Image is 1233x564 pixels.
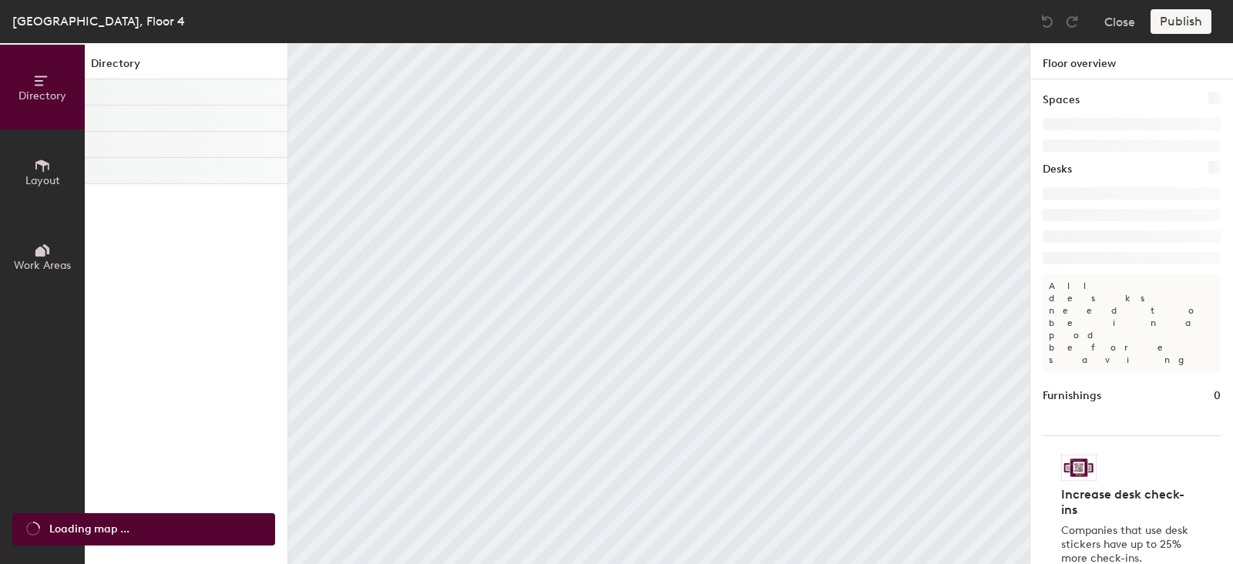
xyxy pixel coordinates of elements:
img: Sticker logo [1061,455,1097,481]
h1: Furnishings [1043,388,1101,405]
span: Loading map ... [49,521,129,538]
h1: Directory [85,55,287,79]
p: All desks need to be in a pod before saving [1043,274,1221,372]
h1: Floor overview [1030,43,1233,79]
button: Close [1104,9,1135,34]
h1: Spaces [1043,92,1080,109]
span: Work Areas [14,259,71,272]
canvas: Map [288,43,1030,564]
img: Undo [1040,14,1055,29]
h1: 0 [1214,388,1221,405]
h1: Desks [1043,161,1072,178]
span: Directory [18,89,66,102]
h4: Increase desk check-ins [1061,487,1193,518]
span: Layout [25,174,60,187]
img: Redo [1064,14,1080,29]
div: [GEOGRAPHIC_DATA], Floor 4 [12,12,185,31]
